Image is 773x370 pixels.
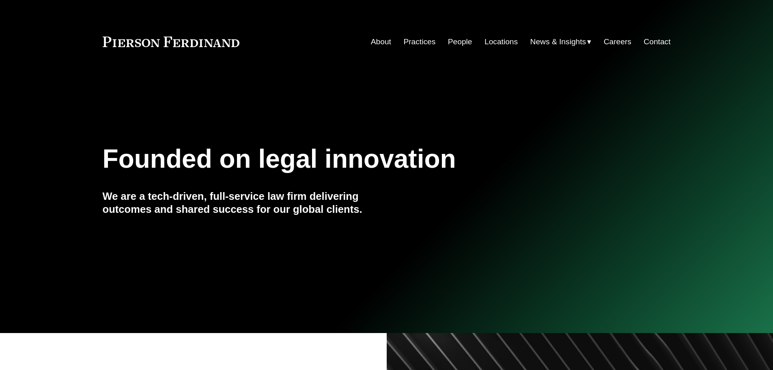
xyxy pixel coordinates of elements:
a: Practices [403,34,435,50]
a: folder dropdown [530,34,592,50]
span: News & Insights [530,35,586,49]
a: Locations [484,34,518,50]
h4: We are a tech-driven, full-service law firm delivering outcomes and shared success for our global... [103,190,387,216]
a: People [448,34,472,50]
h1: Founded on legal innovation [103,144,576,174]
a: About [371,34,391,50]
a: Careers [604,34,631,50]
a: Contact [644,34,670,50]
